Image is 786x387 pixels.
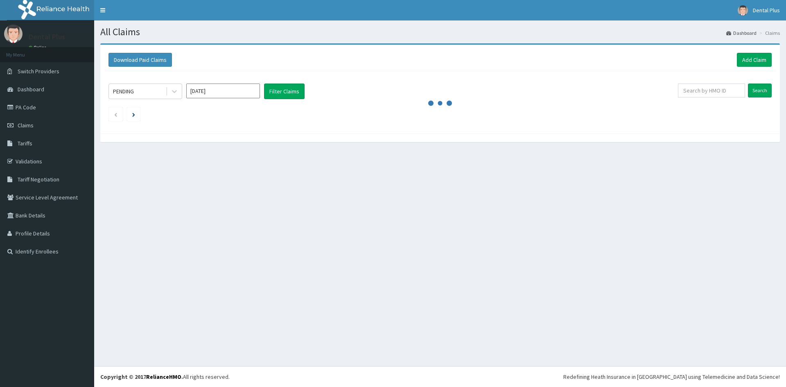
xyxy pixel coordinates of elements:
li: Claims [757,29,780,36]
a: Next page [132,111,135,118]
a: Previous page [114,111,117,118]
p: Dental Plus [29,33,65,41]
a: Add Claim [737,53,772,67]
button: Filter Claims [264,84,305,99]
strong: Copyright © 2017 . [100,373,183,380]
div: Redefining Heath Insurance in [GEOGRAPHIC_DATA] using Telemedicine and Data Science! [563,373,780,381]
span: Tariff Negotiation [18,176,59,183]
div: PENDING [113,87,134,95]
input: Search [748,84,772,97]
a: RelianceHMO [146,373,181,380]
img: User Image [738,5,748,16]
span: Dental Plus [753,7,780,14]
span: Tariffs [18,140,32,147]
footer: All rights reserved. [94,366,786,387]
svg: audio-loading [428,91,452,115]
a: Online [29,45,48,50]
input: Search by HMO ID [678,84,745,97]
input: Select Month and Year [186,84,260,98]
button: Download Paid Claims [108,53,172,67]
h1: All Claims [100,27,780,37]
span: Dashboard [18,86,44,93]
span: Switch Providers [18,68,59,75]
img: User Image [4,25,23,43]
a: Dashboard [726,29,757,36]
span: Claims [18,122,34,129]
